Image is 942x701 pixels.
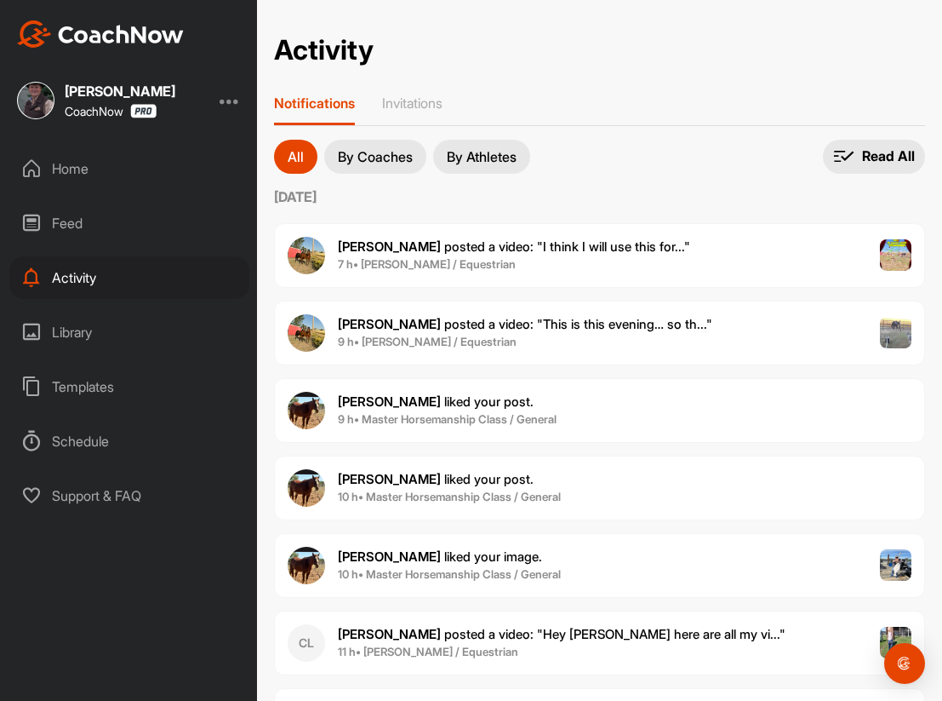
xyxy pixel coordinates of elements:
label: [DATE] [274,187,925,207]
p: All [288,150,304,164]
b: [PERSON_NAME] [338,394,441,410]
b: 11 h • [PERSON_NAME] / Equestrian [338,645,518,658]
button: By Coaches [324,140,426,174]
img: post image [880,549,912,582]
div: CL [288,624,325,662]
span: posted a video : " Hey [PERSON_NAME] here are all my vi... " [338,626,785,642]
b: 10 h • Master Horsemanship Class / General [338,490,561,503]
b: [PERSON_NAME] [338,316,441,332]
p: By Coaches [338,150,413,164]
img: user avatar [288,314,325,352]
b: [PERSON_NAME] [338,238,441,255]
img: post image [880,317,912,349]
span: posted a video : " I think I will use this for... " [338,238,690,255]
div: Activity [9,256,249,299]
div: [PERSON_NAME] [65,84,175,98]
img: post image [880,627,912,659]
img: user avatar [288,237,325,274]
b: [PERSON_NAME] [338,471,441,487]
div: CoachNow [65,104,157,118]
img: user avatar [288,392,325,429]
div: Feed [9,202,249,244]
img: CoachNow Pro [130,104,157,118]
b: 10 h • Master Horsemanship Class / General [338,567,561,581]
h2: Activity [274,34,374,67]
p: Read All [862,147,915,165]
b: [PERSON_NAME] [338,626,441,642]
span: liked your image . [338,549,542,565]
button: By Athletes [433,140,530,174]
span: liked your post . [338,471,534,487]
p: Notifications [274,95,355,112]
div: Support & FAQ [9,474,249,517]
b: [PERSON_NAME] [338,549,441,565]
div: Library [9,311,249,353]
span: posted a video : " This is this evening… so th... " [338,316,712,332]
div: Home [9,147,249,190]
img: CoachNow [17,20,184,48]
span: liked your post . [338,394,534,410]
p: By Athletes [447,150,517,164]
div: Schedule [9,420,249,463]
img: user avatar [288,469,325,507]
img: post image [880,239,912,272]
b: 9 h • [PERSON_NAME] / Equestrian [338,335,517,348]
b: 9 h • Master Horsemanship Class / General [338,412,557,426]
div: Templates [9,365,249,408]
img: user avatar [288,547,325,584]
div: Open Intercom Messenger [884,643,925,684]
button: All [274,140,317,174]
b: 7 h • [PERSON_NAME] / Equestrian [338,257,516,271]
img: square_f8f397c70efcd0ae6f92c40788c6018a.jpg [17,82,54,119]
p: Invitations [382,95,442,112]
